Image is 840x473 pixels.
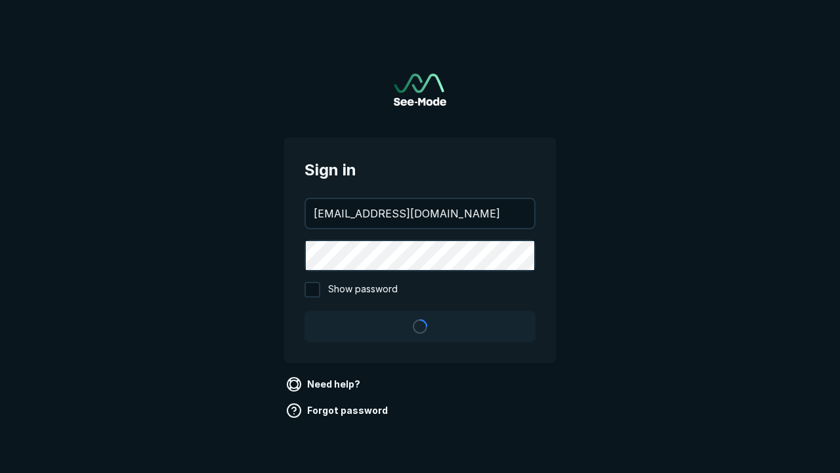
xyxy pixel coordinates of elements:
span: Sign in [304,158,535,182]
a: Forgot password [283,400,393,421]
a: Go to sign in [394,74,446,106]
input: your@email.com [306,199,534,228]
a: Need help? [283,374,366,395]
img: See-Mode Logo [394,74,446,106]
span: Show password [328,282,398,298]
